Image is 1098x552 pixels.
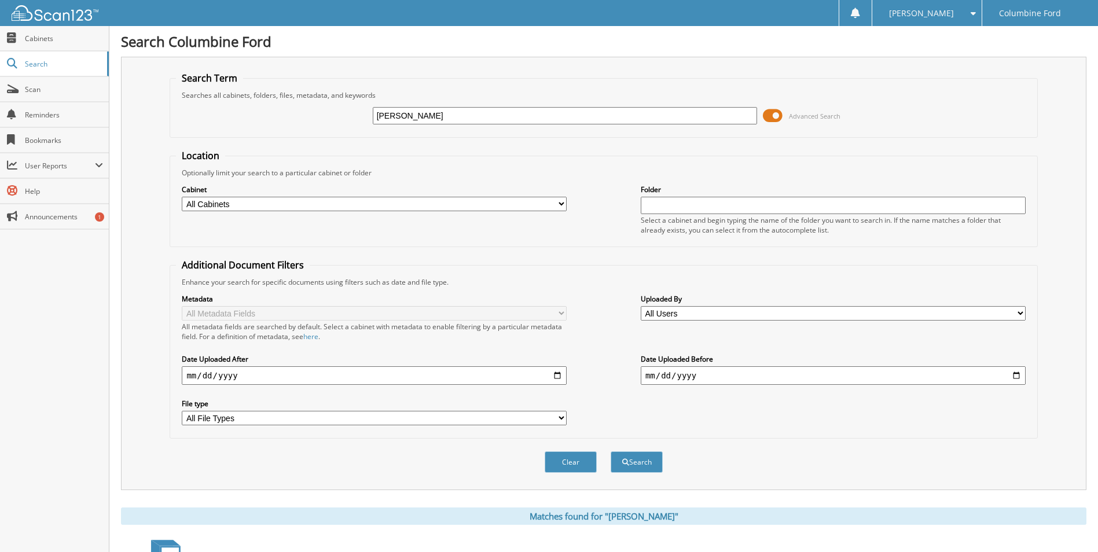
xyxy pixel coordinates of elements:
legend: Additional Document Filters [176,259,310,271]
div: Optionally limit your search to a particular cabinet or folder [176,168,1031,178]
div: All metadata fields are searched by default. Select a cabinet with metadata to enable filtering b... [182,322,567,341]
span: Reminders [25,110,103,120]
input: start [182,366,567,385]
button: Search [611,451,663,473]
span: Search [25,59,101,69]
span: Cabinets [25,34,103,43]
span: Bookmarks [25,135,103,145]
label: Date Uploaded After [182,354,567,364]
div: Enhance your search for specific documents using filters such as date and file type. [176,277,1031,287]
label: Folder [641,185,1026,194]
span: Advanced Search [789,112,840,120]
a: here [303,332,318,341]
label: Uploaded By [641,294,1026,304]
span: Announcements [25,212,103,222]
label: Metadata [182,294,567,304]
div: Select a cabinet and begin typing the name of the folder you want to search in. If the name match... [641,215,1026,235]
h1: Search Columbine Ford [121,32,1086,51]
legend: Search Term [176,72,243,84]
legend: Location [176,149,225,162]
div: Searches all cabinets, folders, files, metadata, and keywords [176,90,1031,100]
div: 1 [95,212,104,222]
span: Scan [25,84,103,94]
span: Columbine Ford [999,10,1061,17]
label: Date Uploaded Before [641,354,1026,364]
div: Matches found for "[PERSON_NAME]" [121,507,1086,525]
img: scan123-logo-white.svg [12,5,98,21]
label: File type [182,399,567,409]
label: Cabinet [182,185,567,194]
span: [PERSON_NAME] [889,10,954,17]
button: Clear [545,451,597,473]
span: User Reports [25,161,95,171]
input: end [641,366,1026,385]
span: Help [25,186,103,196]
